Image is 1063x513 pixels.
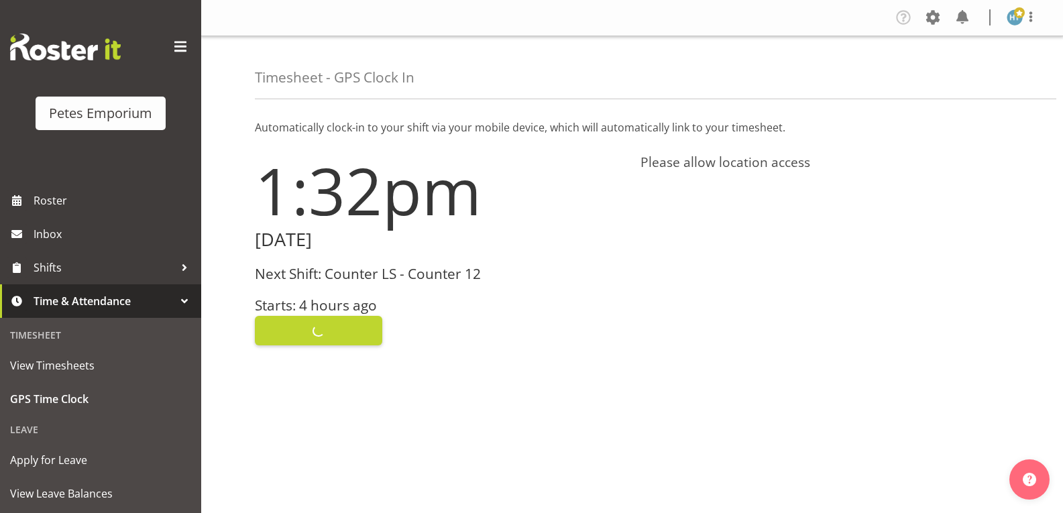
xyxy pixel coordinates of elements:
[10,34,121,60] img: Rosterit website logo
[3,382,198,416] a: GPS Time Clock
[255,70,414,85] h4: Timesheet - GPS Clock In
[255,119,1009,135] p: Automatically clock-in to your shift via your mobile device, which will automatically link to you...
[34,291,174,311] span: Time & Attendance
[1023,473,1036,486] img: help-xxl-2.png
[34,224,194,244] span: Inbox
[255,154,624,227] h1: 1:32pm
[49,103,152,123] div: Petes Emporium
[34,258,174,278] span: Shifts
[255,229,624,250] h2: [DATE]
[1007,9,1023,25] img: helena-tomlin701.jpg
[10,389,191,409] span: GPS Time Clock
[3,321,198,349] div: Timesheet
[3,349,198,382] a: View Timesheets
[10,450,191,470] span: Apply for Leave
[3,477,198,510] a: View Leave Balances
[255,266,624,282] h3: Next Shift: Counter LS - Counter 12
[34,190,194,211] span: Roster
[3,416,198,443] div: Leave
[640,154,1010,170] h4: Please allow location access
[255,298,624,313] h3: Starts: 4 hours ago
[10,355,191,376] span: View Timesheets
[10,483,191,504] span: View Leave Balances
[3,443,198,477] a: Apply for Leave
